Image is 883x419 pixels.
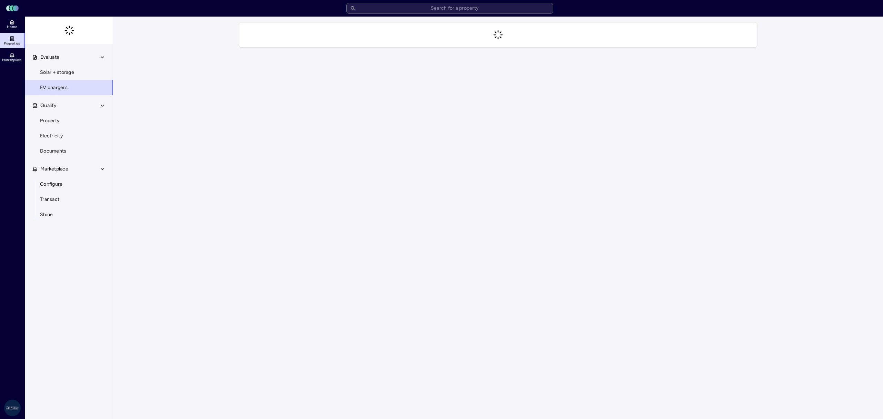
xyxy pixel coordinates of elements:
[40,211,53,218] span: Shine
[40,196,59,203] span: Transact
[25,162,113,177] button: Marketplace
[25,80,113,95] a: EV chargers
[4,400,21,416] img: Greystar AS
[4,41,20,46] span: Properties
[40,84,68,91] span: EV chargers
[40,117,59,125] span: Property
[40,102,56,109] span: Qualify
[25,144,113,159] a: Documents
[25,177,113,192] a: Configure
[2,58,21,62] span: Marketplace
[40,132,63,140] span: Electricity
[25,98,113,113] button: Qualify
[40,181,62,188] span: Configure
[7,25,17,29] span: Home
[25,192,113,207] a: Transact
[346,3,553,14] input: Search for a property
[25,65,113,80] a: Solar + storage
[40,53,59,61] span: Evaluate
[25,113,113,128] a: Property
[25,50,113,65] button: Evaluate
[40,147,66,155] span: Documents
[40,165,68,173] span: Marketplace
[25,207,113,222] a: Shine
[40,69,74,76] span: Solar + storage
[25,128,113,144] a: Electricity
